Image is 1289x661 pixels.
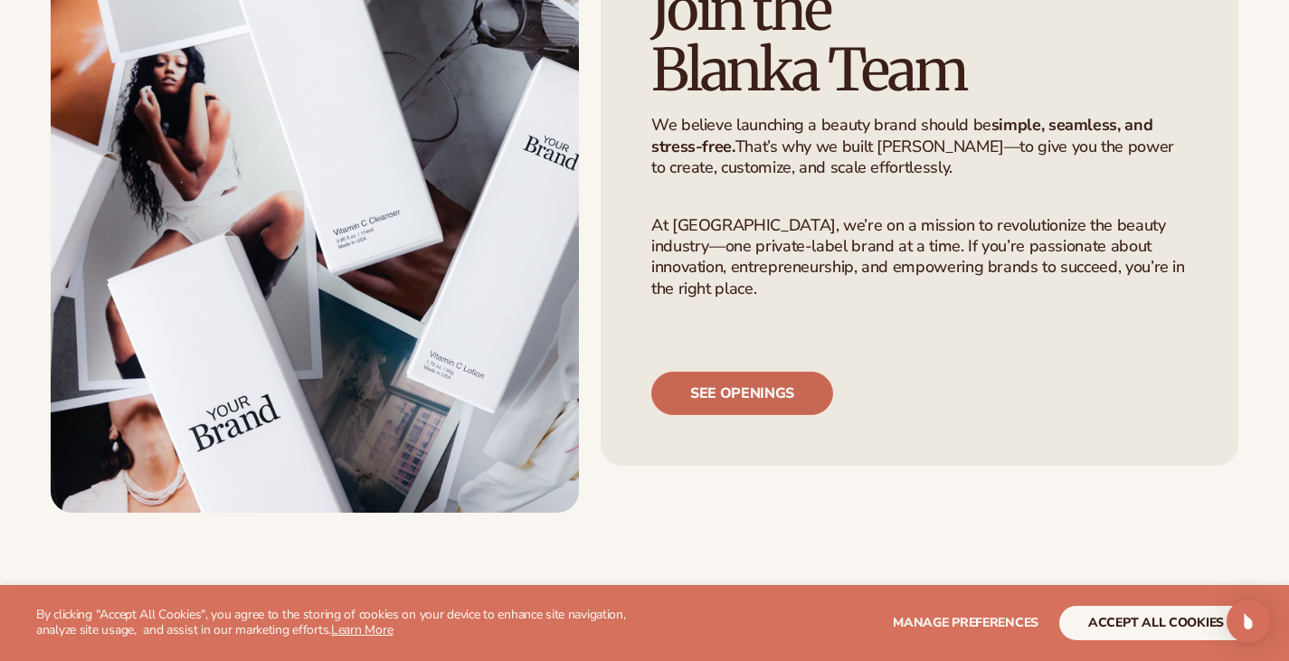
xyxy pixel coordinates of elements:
[651,215,1188,300] p: At [GEOGRAPHIC_DATA], we’re on a mission to revolutionize the beauty industry—one private-label b...
[651,115,1188,178] p: We believe launching a beauty brand should be That’s why we built [PERSON_NAME]—to give you the p...
[36,608,668,638] p: By clicking "Accept All Cookies", you agree to the storing of cookies on your device to enhance s...
[893,606,1038,640] button: Manage preferences
[1227,600,1270,643] div: Open Intercom Messenger
[1059,606,1253,640] button: accept all cookies
[893,614,1038,631] span: Manage preferences
[651,372,833,415] a: See openings
[331,621,393,638] a: Learn More
[651,114,1152,156] strong: simple, seamless, and stress-free.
